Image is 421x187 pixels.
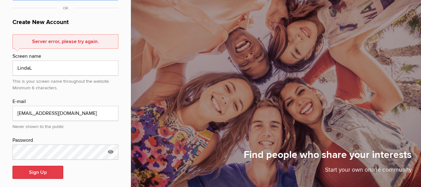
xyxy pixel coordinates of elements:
p: Start your own online community [244,165,412,178]
div: Never shown to the public [12,121,118,130]
input: e.g. John Smith or John S. [12,61,118,76]
h1: Find people who share your interests [244,149,412,165]
div: This is your screen name throughout the website. Minimum 6 characters. [12,76,118,91]
input: email@address.com [12,106,118,121]
div: Password [12,136,118,145]
div: Screen name [12,52,118,61]
h1: Create New Account [12,18,118,31]
span: OR [57,6,74,11]
div: E-mail [12,98,118,106]
button: Sign Up [12,166,63,179]
div: Server error, please try again. [12,34,118,49]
